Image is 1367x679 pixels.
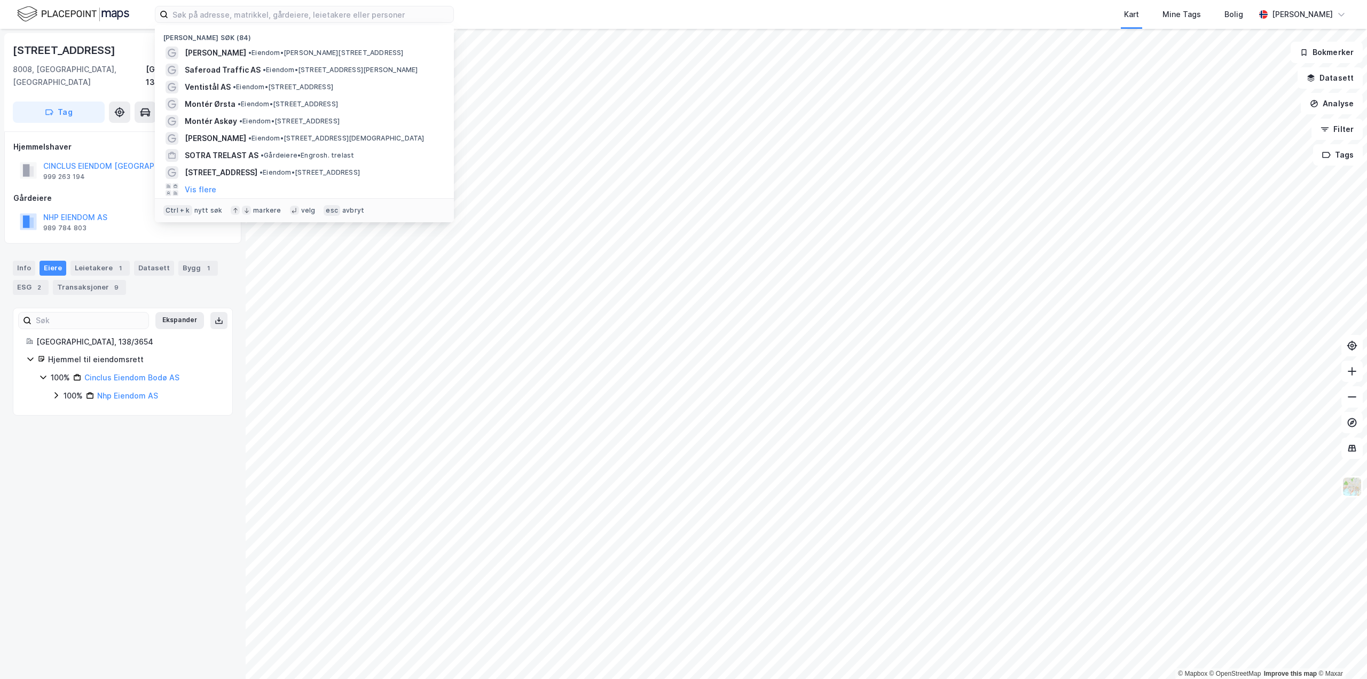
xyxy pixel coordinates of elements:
[1124,8,1139,21] div: Kart
[263,66,418,74] span: Eiendom • [STREET_ADDRESS][PERSON_NAME]
[178,261,218,276] div: Bygg
[194,206,223,215] div: nytt søk
[233,83,333,91] span: Eiendom • [STREET_ADDRESS]
[155,25,454,44] div: [PERSON_NAME] søk (84)
[168,6,453,22] input: Søk på adresse, matrikkel, gårdeiere, leietakere eller personer
[261,151,354,160] span: Gårdeiere • Engrosh. trelast
[146,63,233,89] div: [GEOGRAPHIC_DATA], 138/3654
[13,192,232,205] div: Gårdeiere
[260,168,263,176] span: •
[248,134,425,143] span: Eiendom • [STREET_ADDRESS][DEMOGRAPHIC_DATA]
[97,391,158,400] a: Nhp Eiendom AS
[64,389,83,402] div: 100%
[185,149,258,162] span: SOTRA TRELAST AS
[185,132,246,145] span: [PERSON_NAME]
[163,205,192,216] div: Ctrl + k
[1314,628,1367,679] div: Kontrollprogram for chat
[36,335,219,348] div: [GEOGRAPHIC_DATA], 138/3654
[1342,477,1362,497] img: Z
[185,166,257,179] span: [STREET_ADDRESS]
[155,312,204,329] button: Ekspander
[32,313,148,329] input: Søk
[1311,119,1363,140] button: Filter
[238,100,338,108] span: Eiendom • [STREET_ADDRESS]
[43,173,85,181] div: 999 263 194
[40,261,66,276] div: Eiere
[239,117,242,125] span: •
[239,117,340,126] span: Eiendom • [STREET_ADDRESS]
[13,280,49,295] div: ESG
[203,263,214,274] div: 1
[261,151,264,159] span: •
[13,141,232,153] div: Hjemmelshaver
[185,115,237,128] span: Montér Askøy
[13,102,105,123] button: Tag
[34,282,44,293] div: 2
[324,205,340,216] div: esc
[263,66,266,74] span: •
[185,98,235,111] span: Montér Ørsta
[253,206,281,215] div: markere
[1264,670,1317,677] a: Improve this map
[301,206,316,215] div: velg
[134,261,174,276] div: Datasett
[53,280,126,295] div: Transaksjoner
[185,183,216,196] button: Vis flere
[43,224,87,232] div: 989 784 803
[1272,8,1333,21] div: [PERSON_NAME]
[1224,8,1243,21] div: Bolig
[84,373,179,382] a: Cinclus Eiendom Bodø AS
[248,49,252,57] span: •
[185,64,261,76] span: Saferoad Traffic AS
[17,5,129,24] img: logo.f888ab2527a4732fd821a326f86c7f29.svg
[1162,8,1201,21] div: Mine Tags
[1209,670,1261,677] a: OpenStreetMap
[1178,670,1207,677] a: Mapbox
[1314,628,1367,679] iframe: Chat Widget
[1301,93,1363,114] button: Analyse
[1313,144,1363,166] button: Tags
[13,42,117,59] div: [STREET_ADDRESS]
[13,261,35,276] div: Info
[70,261,130,276] div: Leietakere
[115,263,125,274] div: 1
[185,46,246,59] span: [PERSON_NAME]
[111,282,122,293] div: 9
[238,100,241,108] span: •
[1298,67,1363,89] button: Datasett
[248,49,404,57] span: Eiendom • [PERSON_NAME][STREET_ADDRESS]
[13,63,146,89] div: 8008, [GEOGRAPHIC_DATA], [GEOGRAPHIC_DATA]
[1291,42,1363,63] button: Bokmerker
[48,353,219,366] div: Hjemmel til eiendomsrett
[248,134,252,142] span: •
[51,371,70,384] div: 100%
[233,83,236,91] span: •
[260,168,360,177] span: Eiendom • [STREET_ADDRESS]
[185,81,231,93] span: Ventistål AS
[342,206,364,215] div: avbryt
